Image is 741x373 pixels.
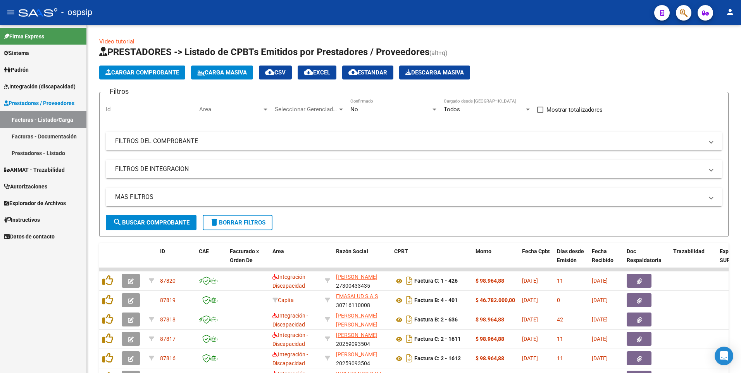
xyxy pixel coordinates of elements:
[4,32,44,41] span: Firma Express
[210,218,219,227] mat-icon: delete
[336,351,377,357] span: [PERSON_NAME]
[557,278,563,284] span: 11
[399,66,470,79] button: Descarga Masiva
[592,248,613,263] span: Fecha Recibido
[298,66,336,79] button: EXCEL
[476,278,504,284] strong: $ 98.964,88
[99,66,185,79] button: Cargar Comprobante
[265,69,286,76] span: CSV
[476,355,504,361] strong: $ 98.964,88
[405,69,464,76] span: Descarga Masiva
[160,248,165,254] span: ID
[624,243,670,277] datatable-header-cell: Doc Respaldatoria
[350,106,358,113] span: No
[414,297,458,304] strong: Factura B: 4 - 401
[272,351,308,366] span: Integración - Discapacidad
[4,182,47,191] span: Autorizaciones
[557,355,563,361] span: 11
[519,243,554,277] datatable-header-cell: Fecha Cpbt
[160,297,176,303] span: 87819
[592,316,608,323] span: [DATE]
[230,248,259,263] span: Facturado x Orden De
[196,243,227,277] datatable-header-cell: CAE
[160,336,176,342] span: 87817
[336,332,377,338] span: [PERSON_NAME]
[476,336,504,342] strong: $ 98.964,88
[4,49,29,57] span: Sistema
[404,275,414,287] i: Descargar documento
[522,316,538,323] span: [DATE]
[4,66,29,74] span: Padrón
[592,278,608,284] span: [DATE]
[557,248,584,263] span: Días desde Emisión
[115,137,703,145] mat-panel-title: FILTROS DEL COMPROBANTE
[191,66,253,79] button: Carga Masiva
[265,67,274,77] mat-icon: cloud_download
[197,69,247,76] span: Carga Masiva
[522,336,538,342] span: [DATE]
[106,188,722,206] mat-expansion-panel-header: MAS FILTROS
[210,219,265,226] span: Borrar Filtros
[336,350,388,366] div: 20259093504
[99,47,429,57] span: PRESTADORES -> Listado de CPBTs Emitidos por Prestadores / Proveedores
[342,66,393,79] button: Estandar
[554,243,589,277] datatable-header-cell: Días desde Emisión
[557,316,563,323] span: 42
[336,311,388,328] div: 27938548027
[160,278,176,284] span: 87820
[472,243,519,277] datatable-header-cell: Monto
[106,132,722,150] mat-expansion-panel-header: FILTROS DEL COMPROBANTE
[394,248,408,254] span: CPBT
[199,248,209,254] span: CAE
[61,4,92,21] span: - ospsip
[670,243,717,277] datatable-header-cell: Trazabilidad
[522,278,538,284] span: [DATE]
[160,316,176,323] span: 87818
[557,336,563,342] span: 11
[414,278,458,284] strong: Factura C: 1 - 426
[404,313,414,326] i: Descargar documento
[476,248,491,254] span: Monto
[259,66,292,79] button: CSV
[113,219,190,226] span: Buscar Comprobante
[336,331,388,347] div: 20259093504
[4,232,55,241] span: Datos de contacto
[627,248,662,263] span: Doc Respaldatoria
[336,313,377,328] span: [PERSON_NAME] [PERSON_NAME]
[272,313,308,328] span: Integración - Discapacidad
[404,352,414,364] i: Descargar documento
[269,243,322,277] datatable-header-cell: Area
[592,336,608,342] span: [DATE]
[115,165,703,173] mat-panel-title: FILTROS DE INTEGRACION
[522,355,538,361] span: [DATE]
[4,166,65,174] span: ANMAT - Trazabilidad
[272,332,308,347] span: Integración - Discapacidad
[673,248,705,254] span: Trazabilidad
[348,67,358,77] mat-icon: cloud_download
[522,297,538,303] span: [DATE]
[592,297,608,303] span: [DATE]
[476,297,515,303] strong: $ 46.782.000,00
[336,274,377,280] span: [PERSON_NAME]
[414,317,458,323] strong: Factura B: 2 - 636
[113,218,122,227] mat-icon: search
[399,66,470,79] app-download-masive: Descarga masiva de comprobantes (adjuntos)
[105,69,179,76] span: Cargar Comprobante
[106,160,722,178] mat-expansion-panel-header: FILTROS DE INTEGRACION
[589,243,624,277] datatable-header-cell: Fecha Recibido
[4,199,66,207] span: Explorador de Archivos
[404,333,414,345] i: Descargar documento
[336,273,388,289] div: 27300433435
[348,69,387,76] span: Estandar
[4,82,76,91] span: Integración (discapacidad)
[272,248,284,254] span: Area
[272,297,294,303] span: Capita
[227,243,269,277] datatable-header-cell: Facturado x Orden De
[304,67,313,77] mat-icon: cloud_download
[275,106,338,113] span: Seleccionar Gerenciador
[203,215,272,230] button: Borrar Filtros
[6,7,16,17] mat-icon: menu
[99,38,134,45] a: Video tutorial
[333,243,391,277] datatable-header-cell: Razón Social
[557,297,560,303] span: 0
